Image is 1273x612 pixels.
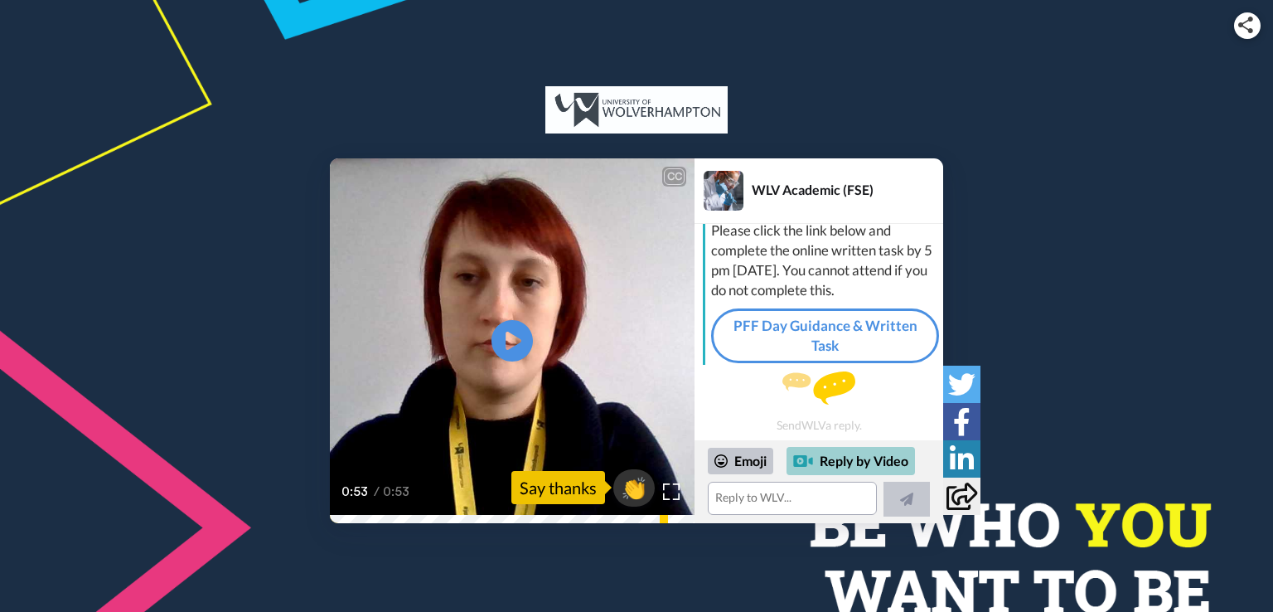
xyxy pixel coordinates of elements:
[708,448,773,474] div: Emoji
[613,469,655,507] button: 👏
[782,372,855,405] img: message.svg
[1238,17,1253,33] img: ic_share.svg
[663,483,680,500] img: Full screen
[664,168,685,185] div: CC
[341,482,370,502] span: 0:53
[545,86,728,134] img: UK Student Recruitment, Access and Partnerships logo
[793,451,813,471] div: Reply by Video
[383,482,412,502] span: 0:53
[695,372,943,432] div: Send WLV a reply.
[711,308,939,364] a: PFF Day Guidance & Written Task
[787,447,915,475] div: Reply by Video
[374,482,380,502] span: /
[704,171,743,211] img: Profile Image
[752,182,942,197] div: WLV Academic (FSE)
[613,474,655,501] span: 👏
[511,471,605,504] div: Say thanks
